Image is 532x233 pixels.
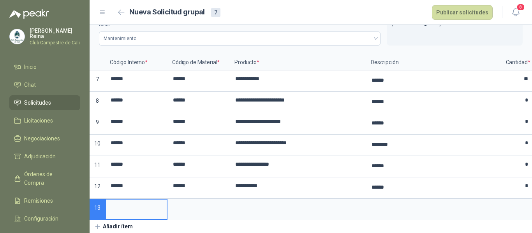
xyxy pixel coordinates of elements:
[30,40,80,45] p: Club Campestre de Cali
[9,149,80,164] a: Adjudicación
[90,199,105,220] p: 13
[9,193,80,208] a: Remisiones
[24,98,51,107] span: Solicitudes
[9,113,80,128] a: Licitaciones
[9,60,80,74] a: Inicio
[24,152,56,161] span: Adjudicación
[509,5,523,19] button: 8
[211,8,220,17] div: 7
[90,113,105,135] p: 9
[24,63,37,71] span: Inicio
[366,55,502,70] p: Descripción
[90,70,105,92] p: 7
[24,196,53,205] span: Remisiones
[9,131,80,146] a: Negociaciones
[90,135,105,156] p: 10
[24,81,36,89] span: Chat
[90,92,105,113] p: 8
[432,5,493,20] button: Publicar solicitudes
[99,21,381,28] label: Sede
[24,134,60,143] span: Negociaciones
[9,9,49,19] img: Logo peakr
[24,116,53,125] span: Licitaciones
[129,7,205,18] h2: Nueva Solicitud grupal
[230,55,366,70] p: Producto
[30,28,80,39] p: [PERSON_NAME] Reina
[104,33,376,44] span: Mantenimiento
[516,4,525,11] span: 8
[9,95,80,110] a: Solicitudes
[167,55,230,70] p: Código de Material
[90,156,105,177] p: 11
[10,29,25,44] img: Company Logo
[90,177,105,199] p: 12
[9,77,80,92] a: Chat
[24,170,73,187] span: Órdenes de Compra
[9,167,80,190] a: Órdenes de Compra
[9,211,80,226] a: Configuración
[24,214,58,223] span: Configuración
[105,55,167,70] p: Código Interno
